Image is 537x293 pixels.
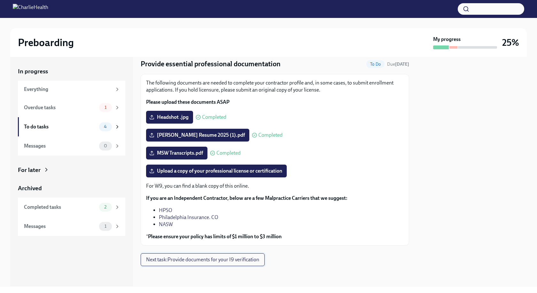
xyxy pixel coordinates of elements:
[502,37,519,48] h3: 25%
[24,204,97,211] div: Completed tasks
[18,217,125,236] a: Messages1
[202,115,226,120] span: Completed
[146,129,249,142] label: [PERSON_NAME] Resume 2025 (1).pdf
[146,195,347,201] strong: If you are an Independent Contractor, below are a few Malpractice Carriers that we suggest:
[146,256,259,263] span: Next task : Provide documents for your I9 verification
[24,104,97,111] div: Overdue tasks
[24,86,112,93] div: Everything
[151,168,282,174] span: Upload a copy of your professional license or certification
[146,165,287,177] label: Upload a copy of your professional license or certification
[258,133,283,138] span: Completed
[18,98,125,117] a: Overdue tasks1
[18,81,125,98] a: Everything
[18,136,125,156] a: Messages0
[24,223,97,230] div: Messages
[24,142,97,150] div: Messages
[159,207,172,213] a: HPSO
[18,36,74,49] h2: Preboarding
[387,61,409,67] span: Due
[146,79,404,94] p: The following documents are needed to complete your contractor profile and, in some cases, to sub...
[101,105,110,110] span: 1
[151,114,189,120] span: Headshot .jpg
[387,61,409,67] span: September 14th, 2025 09:00
[146,183,404,190] p: For W9, you can find a blank copy of this online.
[433,36,461,43] strong: My progress
[18,67,125,76] a: In progress
[366,62,385,67] span: To Do
[18,184,125,192] a: Archived
[100,124,111,129] span: 4
[101,224,110,229] span: 1
[146,111,193,124] label: Headshot .jpg
[13,4,48,14] img: CharlieHealth
[151,150,203,156] span: MSW Transcripts.pdf
[18,166,125,174] a: For later
[216,151,241,156] span: Completed
[18,166,41,174] div: For later
[18,198,125,217] a: Completed tasks2
[100,205,110,209] span: 2
[159,221,173,227] a: NASW
[141,59,281,69] h4: Provide essential professional documentation
[141,253,265,266] button: Next task:Provide documents for your I9 verification
[395,61,409,67] strong: [DATE]
[146,99,230,105] strong: Please upload these documents ASAP
[18,117,125,136] a: To do tasks4
[146,147,207,159] label: MSW Transcripts.pdf
[100,143,111,148] span: 0
[151,132,245,138] span: [PERSON_NAME] Resume 2025 (1).pdf
[159,214,218,220] a: Philadelphia Insurance. CO
[24,123,97,130] div: To do tasks
[148,233,282,240] strong: Please ensure your policy has limits of $1 million to $3 million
